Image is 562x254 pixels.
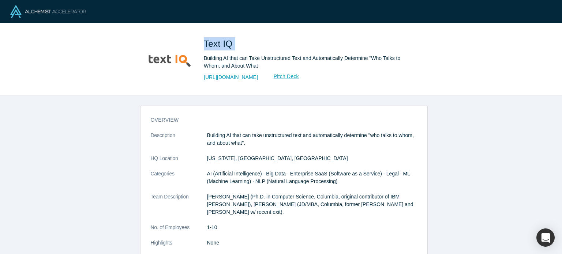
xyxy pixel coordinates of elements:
[266,72,299,81] a: Pitch Deck
[204,54,409,70] div: Building AI that can Take Unstructured Text and Automatically Determine "Who Talks to Whom, and A...
[207,155,417,162] dd: [US_STATE], [GEOGRAPHIC_DATA], [GEOGRAPHIC_DATA]
[151,170,207,193] dt: Categories
[207,132,417,147] p: Building AI that can take unstructured text and automatically determine "who talks to whom, and a...
[207,239,417,247] p: None
[151,155,207,170] dt: HQ Location
[151,224,207,239] dt: No. of Employees
[204,39,235,49] span: Text IQ
[207,193,417,216] p: [PERSON_NAME] (Ph.D. in Computer Science, Columbia, original contributor of IBM [PERSON_NAME]), [...
[151,193,207,224] dt: Team Description
[151,116,407,124] h3: overview
[10,5,86,18] img: Alchemist Logo
[151,132,207,155] dt: Description
[142,34,194,85] img: Text IQ's Logo
[204,73,258,81] a: [URL][DOMAIN_NAME]
[207,224,417,231] dd: 1-10
[207,171,410,184] span: AI (Artificial Intelligence) · Big Data · Enterprise SaaS (Software as a Service) · Legal · ML (M...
